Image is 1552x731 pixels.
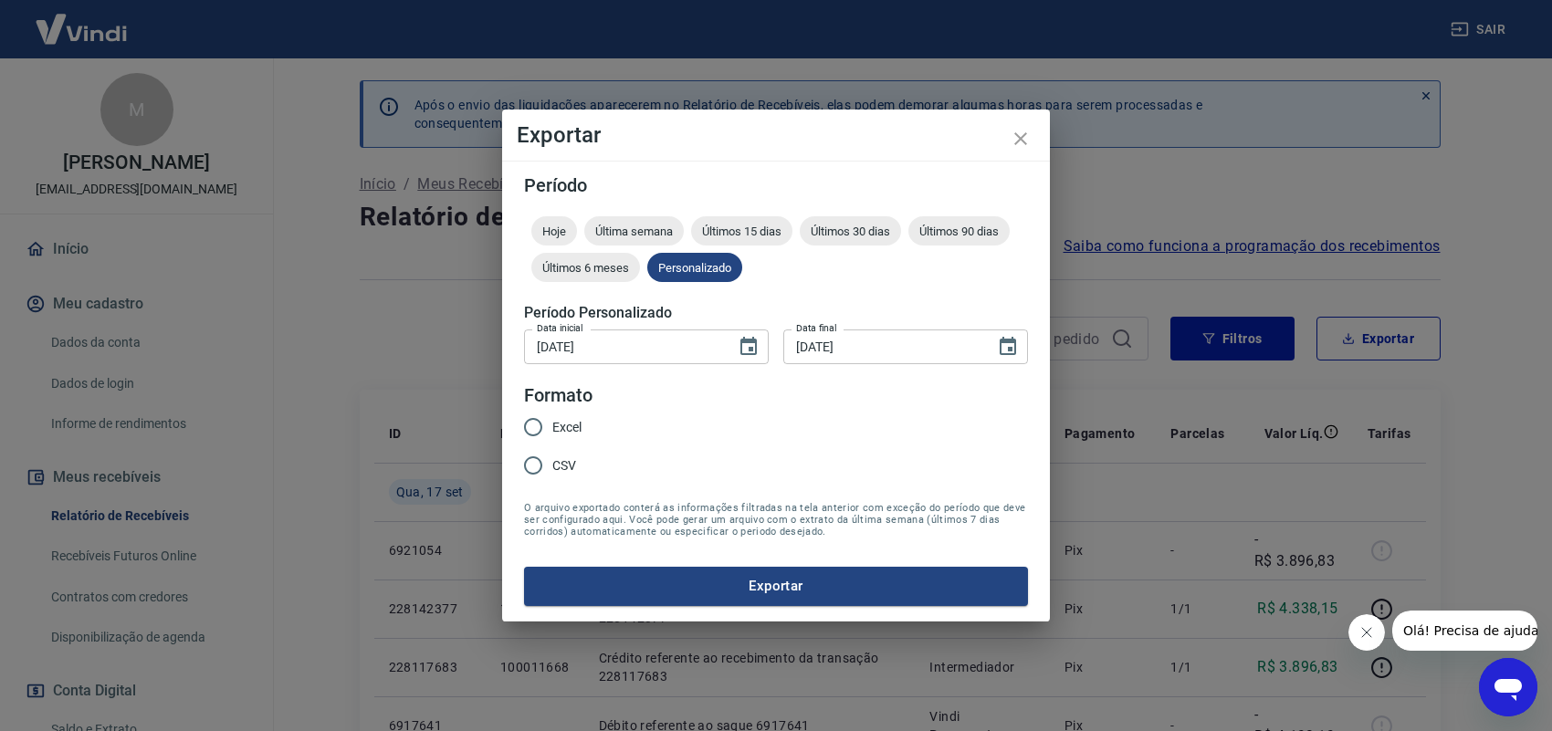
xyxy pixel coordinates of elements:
label: Data inicial [537,321,583,335]
span: Últimos 15 dias [691,225,792,238]
iframe: Botão para abrir a janela de mensagens [1479,658,1537,716]
input: DD/MM/YYYY [783,329,982,363]
button: Choose date, selected date is 17 de set de 2025 [730,329,767,365]
span: Olá! Precisa de ajuda? [11,13,153,27]
button: close [999,117,1043,161]
span: O arquivo exportado conterá as informações filtradas na tela anterior com exceção do período que ... [524,502,1028,538]
div: Personalizado [647,253,742,282]
div: Hoje [531,216,577,245]
span: Últimos 30 dias [800,225,901,238]
h5: Período Personalizado [524,304,1028,322]
span: Última semana [584,225,684,238]
span: Hoje [531,225,577,238]
div: Últimos 15 dias [691,216,792,245]
span: CSV [552,456,576,475]
legend: Formato [524,382,592,409]
span: Últimos 6 meses [531,261,640,275]
button: Exportar [524,567,1028,605]
div: Última semana [584,216,684,245]
label: Data final [796,321,837,335]
span: Últimos 90 dias [908,225,1010,238]
span: Personalizado [647,261,742,275]
div: Últimos 6 meses [531,253,640,282]
div: Últimos 30 dias [800,216,901,245]
button: Choose date, selected date is 17 de set de 2025 [990,329,1026,365]
iframe: Mensagem da empresa [1392,611,1537,651]
span: Excel [552,418,582,437]
h4: Exportar [517,124,1035,146]
div: Últimos 90 dias [908,216,1010,245]
iframe: Fechar mensagem [1348,614,1385,651]
h5: Período [524,176,1028,194]
input: DD/MM/YYYY [524,329,723,363]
